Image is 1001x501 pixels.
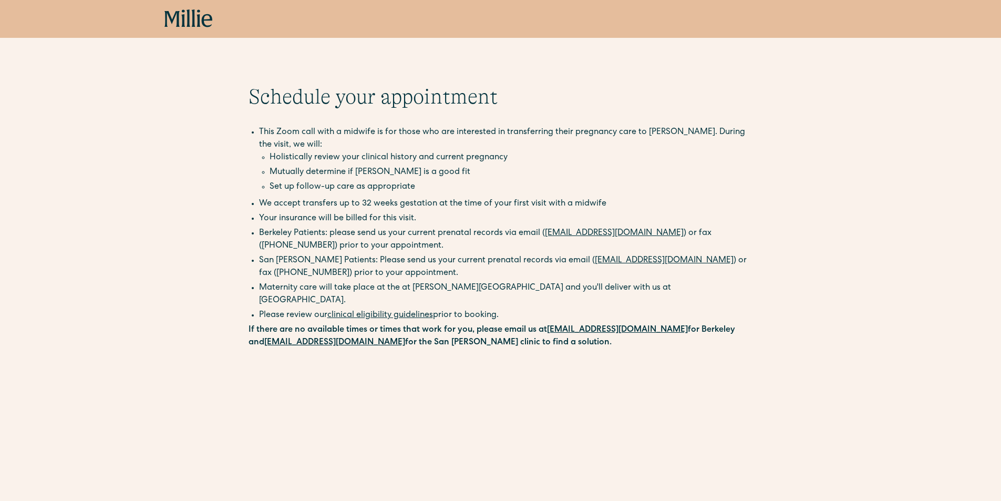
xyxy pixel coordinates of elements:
[259,282,753,307] li: Maternity care will take place at the at [PERSON_NAME][GEOGRAPHIC_DATA] and you'll deliver with u...
[264,339,405,347] a: [EMAIL_ADDRESS][DOMAIN_NAME]
[270,166,753,179] li: Mutually determine if [PERSON_NAME] is a good fit
[327,311,433,320] a: clinical eligibility guidelines
[259,126,753,196] li: This Zoom call with a midwife is for those who are interested in transferring their pregnancy car...
[259,227,753,252] li: Berkeley Patients: please send us your current prenatal records via email ( ) or fax ([PHONE_NUMB...
[259,198,753,210] li: We accept transfers up to 32 weeks gestation at the time of your first visit with a midwife
[249,84,753,109] h1: Schedule your appointment
[249,326,547,334] strong: If there are no available times or times that work for you, please email us at
[595,257,734,265] a: [EMAIL_ADDRESS][DOMAIN_NAME]
[270,181,753,193] li: Set up follow-up care as appropriate
[405,339,612,347] strong: for the San [PERSON_NAME] clinic to find a solution.
[545,229,684,238] a: [EMAIL_ADDRESS][DOMAIN_NAME]
[547,326,688,334] a: [EMAIL_ADDRESS][DOMAIN_NAME]
[259,212,753,225] li: Your insurance will be billed for this visit.
[270,151,753,164] li: Holistically review your clinical history and current pregnancy
[259,309,753,322] li: Please review our prior to booking.
[259,254,753,280] li: San [PERSON_NAME] Patients: Please send us your current prenatal records via email ( ) or fax ([P...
